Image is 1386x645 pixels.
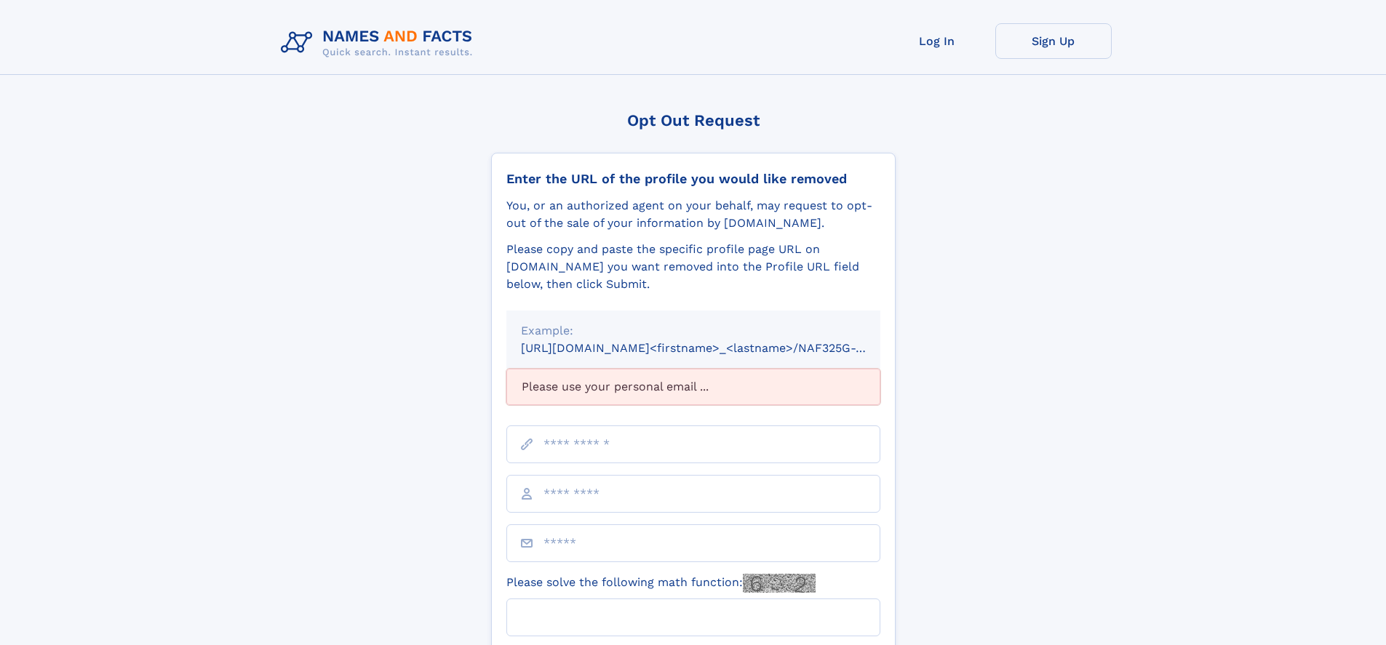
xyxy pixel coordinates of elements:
label: Please solve the following math function: [506,574,816,593]
a: Sign Up [995,23,1112,59]
small: [URL][DOMAIN_NAME]<firstname>_<lastname>/NAF325G-xxxxxxxx [521,341,908,355]
div: Please copy and paste the specific profile page URL on [DOMAIN_NAME] you want removed into the Pr... [506,241,880,293]
div: Example: [521,322,866,340]
div: You, or an authorized agent on your behalf, may request to opt-out of the sale of your informatio... [506,197,880,232]
a: Log In [879,23,995,59]
div: Please use your personal email ... [506,369,880,405]
div: Enter the URL of the profile you would like removed [506,171,880,187]
img: Logo Names and Facts [275,23,485,63]
div: Opt Out Request [491,111,896,129]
